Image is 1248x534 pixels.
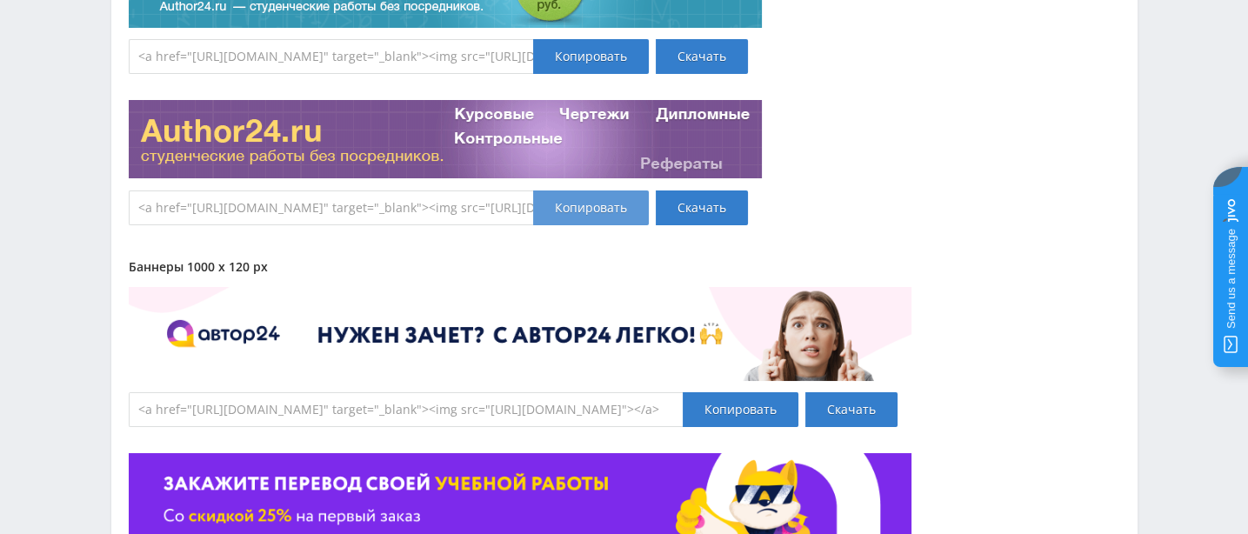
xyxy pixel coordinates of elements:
div: Копировать [533,190,649,225]
img: Динамический баннер 728х90 ведущий на главную страницу сервиса. [129,100,762,178]
div: Баннеры 1000 x 120 px [129,260,1120,274]
div: Копировать [533,39,649,74]
a: Скачать [805,392,898,427]
a: Скачать [656,190,748,225]
div: Копировать [683,392,798,427]
a: Скачать [656,39,748,74]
